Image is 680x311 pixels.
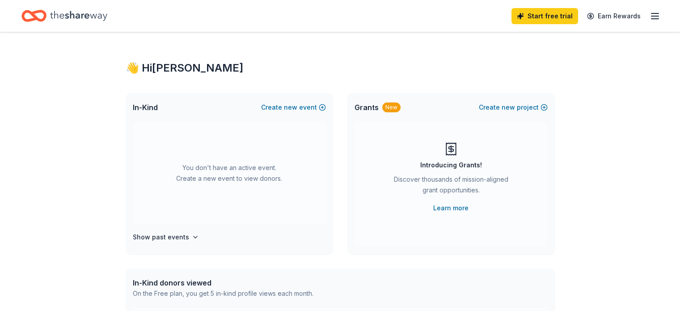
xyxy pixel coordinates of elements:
a: Start free trial [511,8,578,24]
div: In-Kind donors viewed [133,277,313,288]
h4: Show past events [133,232,189,243]
button: Createnewevent [261,102,326,113]
div: Introducing Grants! [420,160,482,170]
span: Grants [355,102,379,113]
button: Createnewproject [479,102,548,113]
a: Learn more [433,203,469,213]
button: Show past events [133,232,199,243]
div: Discover thousands of mission-aligned grant opportunities. [390,174,512,199]
div: New [382,102,401,112]
a: Earn Rewards [582,8,646,24]
div: 👋 Hi [PERSON_NAME] [126,61,555,75]
span: In-Kind [133,102,158,113]
a: Home [21,5,107,26]
div: You don't have an active event. Create a new event to view donors. [133,122,326,225]
span: new [502,102,515,113]
div: On the Free plan, you get 5 in-kind profile views each month. [133,288,313,299]
span: new [284,102,297,113]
